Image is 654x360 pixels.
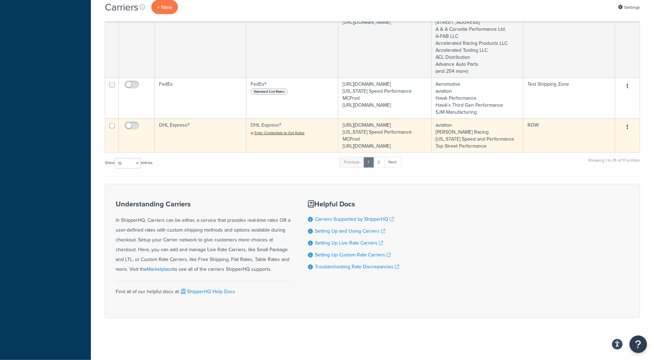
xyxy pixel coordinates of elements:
div: Find all of our helpful docs at: [116,281,290,297]
td: ROW [523,119,615,153]
a: Next [384,157,401,168]
a: Previous [340,157,364,168]
a: ShipperHQ Help Docs [180,288,235,295]
td: DHL Express® [246,119,338,153]
a: 2 [373,157,385,168]
label: Show entries [105,158,152,169]
a: Carriers Supported by ShipperHQ [315,216,394,223]
h1: Carriers [105,0,138,14]
h3: Helpful Docs [308,200,399,208]
select: Showentries [115,158,141,169]
div: In ShipperHQ, Carriers can be either, a service that provides real-time rates OR a user-defined r... [116,200,290,274]
a: 1 [364,157,374,168]
a: Setting Up Custom Rate Carriers [315,251,391,259]
span: Enter Credentials to Get Rates [254,130,304,136]
td: [URL][DOMAIN_NAME] [US_STATE] Speed Performance MCProd [URL][DOMAIN_NAME] [338,119,432,153]
button: Open Resource Center [630,336,647,353]
div: Showing 1 to 15 of 17 entries [588,156,640,171]
td: FedEx [155,78,246,119]
a: Setting Up Live Rate Carriers [315,239,383,247]
td: [URL][DOMAIN_NAME] [US_STATE] Speed Performance MCProd [URL][DOMAIN_NAME] [338,78,432,119]
td: Aeromotive aviation Hawk Performance Hawk's Third Gen Performance SJM Manufacturing [432,78,524,119]
a: Enter Credentials to Get Rates [251,130,304,136]
h3: Understanding Carriers [116,200,290,208]
span: Standard List Rates [251,89,288,95]
td: FedEx® [246,78,338,119]
a: Troubleshooting Rate Discrepancies [315,263,399,270]
td: DHL Express® [155,119,246,153]
a: Marketplace [147,266,173,273]
a: Settings [618,2,640,12]
td: Test Shipping Zone [523,78,615,119]
a: Setting Up and Using Carriers [315,227,385,235]
td: aviation [PERSON_NAME] Racing [US_STATE] Speed and Performance Top Street Performance [432,119,524,153]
